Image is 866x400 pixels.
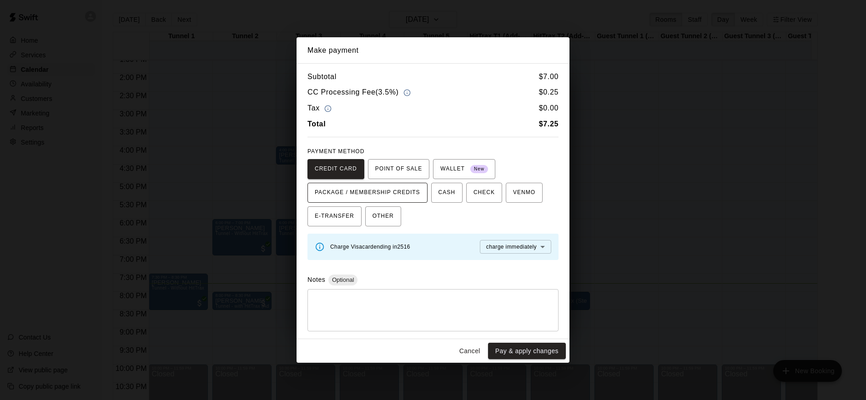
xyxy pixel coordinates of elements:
[440,162,488,176] span: WALLET
[307,102,334,115] h6: Tax
[375,162,422,176] span: POINT OF SALE
[297,37,569,64] h2: Make payment
[365,206,401,226] button: OTHER
[315,185,420,200] span: PACKAGE / MEMBERSHIP CREDITS
[307,120,326,128] b: Total
[438,185,455,200] span: CASH
[373,209,394,224] span: OTHER
[307,183,428,203] button: PACKAGE / MEMBERSHIP CREDITS
[488,343,566,360] button: Pay & apply changes
[307,86,413,99] h6: CC Processing Fee ( 3.5% )
[368,159,429,179] button: POINT OF SALE
[539,71,559,83] h6: $ 7.00
[330,244,410,250] span: Charge Visa card ending in 2516
[315,209,354,224] span: E-TRANSFER
[307,206,362,226] button: E-TRANSFER
[307,276,325,283] label: Notes
[486,244,537,250] span: charge immediately
[307,148,364,155] span: PAYMENT METHOD
[455,343,484,360] button: Cancel
[513,185,535,200] span: VENMO
[315,162,357,176] span: CREDIT CARD
[433,159,495,179] button: WALLET New
[328,276,357,283] span: Optional
[431,183,463,203] button: CASH
[539,120,559,128] b: $ 7.25
[539,102,559,115] h6: $ 0.00
[506,183,543,203] button: VENMO
[466,183,502,203] button: CHECK
[539,86,559,99] h6: $ 0.25
[470,163,488,175] span: New
[473,185,495,200] span: CHECK
[307,71,337,83] h6: Subtotal
[307,159,364,179] button: CREDIT CARD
